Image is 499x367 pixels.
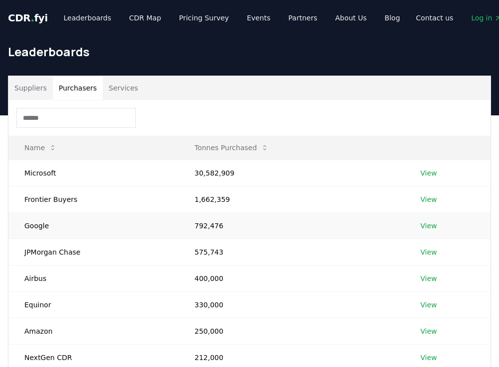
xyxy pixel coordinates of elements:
td: Airbus [8,265,179,291]
span: CDR fyi [8,12,48,24]
a: CDR Map [121,9,169,27]
td: 30,582,909 [179,160,404,186]
td: 575,743 [179,239,404,265]
a: View [420,300,437,310]
td: 1,662,359 [179,186,404,212]
a: View [420,194,437,204]
button: Tonnes Purchased [187,138,277,158]
td: Amazon [8,318,179,344]
td: Microsoft [8,160,179,186]
td: Google [8,212,179,239]
td: 792,476 [179,212,404,239]
a: Pricing Survey [171,9,237,27]
td: 400,000 [179,265,404,291]
a: CDR.fyi [8,11,48,25]
a: Contact us [408,9,461,27]
button: Services [103,76,144,100]
a: View [420,168,437,178]
a: Partners [281,9,325,27]
a: Leaderboards [56,9,119,27]
a: Blog [377,9,408,27]
button: Suppliers [8,76,53,100]
a: View [420,326,437,336]
a: View [420,221,437,231]
a: View [420,353,437,363]
td: Frontier Buyers [8,186,179,212]
a: View [420,274,437,283]
td: 250,000 [179,318,404,344]
td: Equinor [8,291,179,318]
button: Name [16,138,65,158]
a: View [420,247,437,257]
a: Events [239,9,278,27]
a: About Us [327,9,375,27]
nav: Main [56,9,408,27]
button: Purchasers [53,76,103,100]
td: JPMorgan Chase [8,239,179,265]
td: 330,000 [179,291,404,318]
h1: Leaderboards [8,44,491,60]
span: . [31,12,34,24]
